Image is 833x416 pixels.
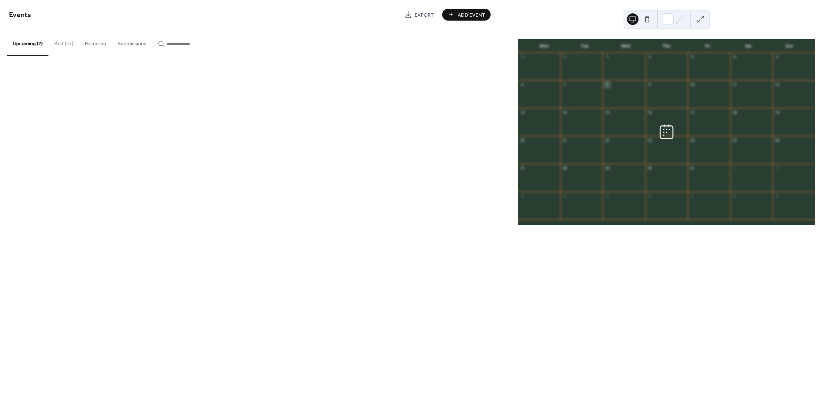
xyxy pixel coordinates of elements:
div: 9 [647,82,652,87]
span: Add Event [458,11,485,19]
div: 23 [647,138,652,143]
div: Tue [564,39,605,53]
div: 31 [690,166,695,171]
div: 4 [732,55,737,60]
div: 14 [562,110,567,115]
a: Export [399,9,439,21]
div: 26 [775,138,780,143]
div: 16 [647,110,652,115]
div: 8 [605,82,610,87]
div: 2 [775,166,780,171]
div: 6 [520,82,525,87]
div: 8 [732,193,737,198]
div: 30 [647,166,652,171]
div: 2 [647,55,652,60]
div: Thu [646,39,687,53]
div: 7 [690,193,695,198]
div: 20 [520,138,525,143]
div: 24 [690,138,695,143]
div: 5 [775,55,780,60]
div: 17 [690,110,695,115]
div: 1 [605,55,610,60]
div: Sun [769,39,809,53]
div: 4 [562,193,567,198]
div: 29 [520,55,525,60]
span: Export [415,11,434,19]
div: 5 [605,193,610,198]
div: 15 [605,110,610,115]
button: Submissions [112,29,152,55]
div: 1 [732,166,737,171]
button: Recurring [79,29,112,55]
div: 10 [690,82,695,87]
button: Upcoming (2) [7,29,48,56]
div: 12 [775,82,780,87]
div: 30 [562,55,567,60]
span: Events [9,8,31,22]
div: 27 [520,166,525,171]
div: 19 [775,110,780,115]
div: Wed [605,39,646,53]
div: 3 [520,193,525,198]
div: 29 [605,166,610,171]
div: Fri [687,39,728,53]
div: 9 [775,193,780,198]
button: Past (37) [48,29,79,55]
div: 25 [732,138,737,143]
div: 21 [562,138,567,143]
button: Add Event [442,9,491,21]
div: 13 [520,110,525,115]
div: Mon [524,39,564,53]
div: 22 [605,138,610,143]
div: 7 [562,82,567,87]
div: 28 [562,166,567,171]
div: Sat [728,39,769,53]
div: 11 [732,82,737,87]
div: 6 [647,193,652,198]
div: 18 [732,110,737,115]
div: 3 [690,55,695,60]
